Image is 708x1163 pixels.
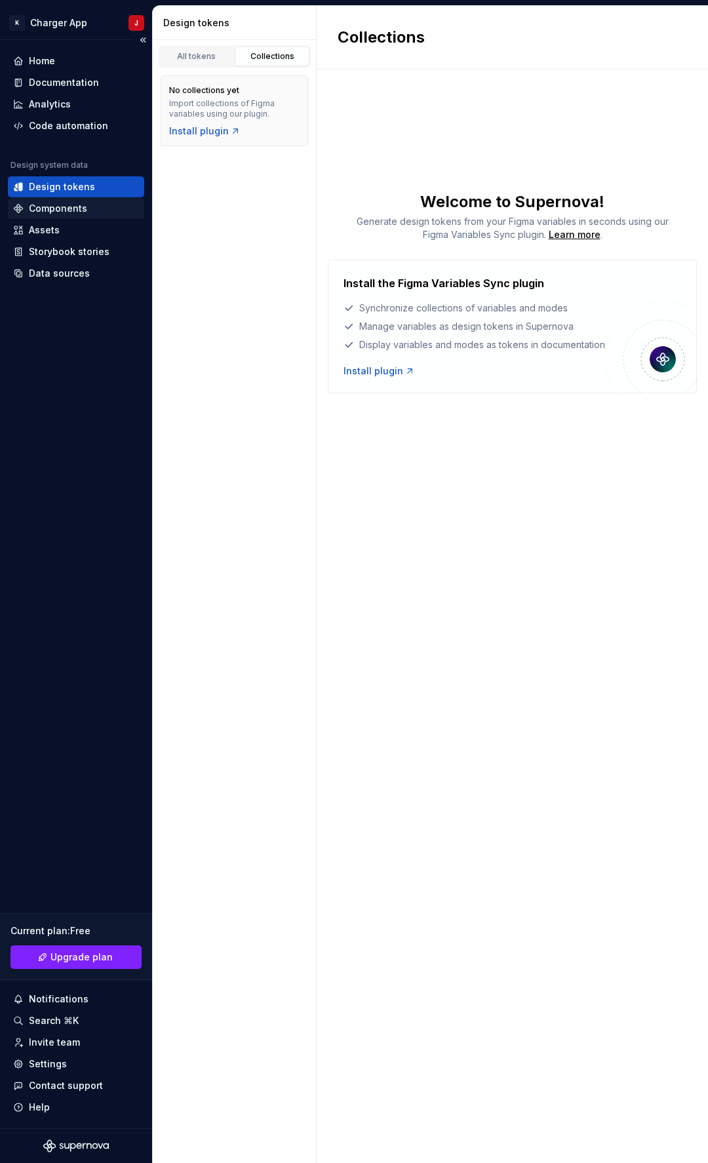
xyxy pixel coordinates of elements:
[344,302,605,315] div: Synchronize collections of variables and modes
[8,115,144,136] a: Code automation
[8,1032,144,1053] a: Invite team
[29,202,87,215] div: Components
[8,198,144,219] a: Components
[163,16,311,30] div: Design tokens
[344,275,544,291] h4: Install the Figma Variables Sync plugin
[43,1139,109,1153] svg: Supernova Logo
[8,1075,144,1096] button: Contact support
[29,267,90,280] div: Data sources
[344,338,605,351] div: Display variables and modes as tokens in documentation
[29,1079,103,1092] div: Contact support
[29,1014,79,1027] div: Search ⌘K
[8,220,144,241] a: Assets
[8,1010,144,1031] button: Search ⌘K
[240,51,305,62] div: Collections
[164,51,229,62] div: All tokens
[8,1097,144,1118] button: Help
[8,50,144,71] a: Home
[29,1036,80,1049] div: Invite team
[344,320,605,333] div: Manage variables as design tokens in Supernova
[169,85,239,96] div: No collections yet
[10,924,142,937] div: Current plan : Free
[344,365,415,378] a: Install plugin
[10,945,142,969] button: Upgrade plan
[29,54,55,68] div: Home
[8,1054,144,1074] a: Settings
[8,176,144,197] a: Design tokens
[29,76,99,89] div: Documentation
[169,98,300,119] div: Import collections of Figma variables using our plugin.
[30,16,87,30] div: Charger App
[344,191,681,212] div: Welcome to Supernova!
[3,9,149,37] button: KCharger AppJ
[10,160,88,170] div: Design system data
[29,245,109,258] div: Storybook stories
[549,228,600,241] a: Learn more
[8,263,144,284] a: Data sources
[29,98,71,111] div: Analytics
[8,989,144,1010] button: Notifications
[338,27,425,48] h2: Collections
[8,72,144,93] a: Documentation
[357,216,669,240] span: Generate design tokens from your Figma variables in seconds using our Figma Variables Sync plugin. .
[29,224,60,237] div: Assets
[169,125,241,138] a: Install plugin
[9,15,25,31] div: K
[29,1057,67,1071] div: Settings
[50,951,113,964] span: Upgrade plan
[29,993,88,1006] div: Notifications
[134,31,152,49] button: Collapse sidebar
[8,94,144,115] a: Analytics
[29,180,95,193] div: Design tokens
[134,18,138,28] div: J
[29,1101,50,1114] div: Help
[8,241,144,262] a: Storybook stories
[29,119,108,132] div: Code automation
